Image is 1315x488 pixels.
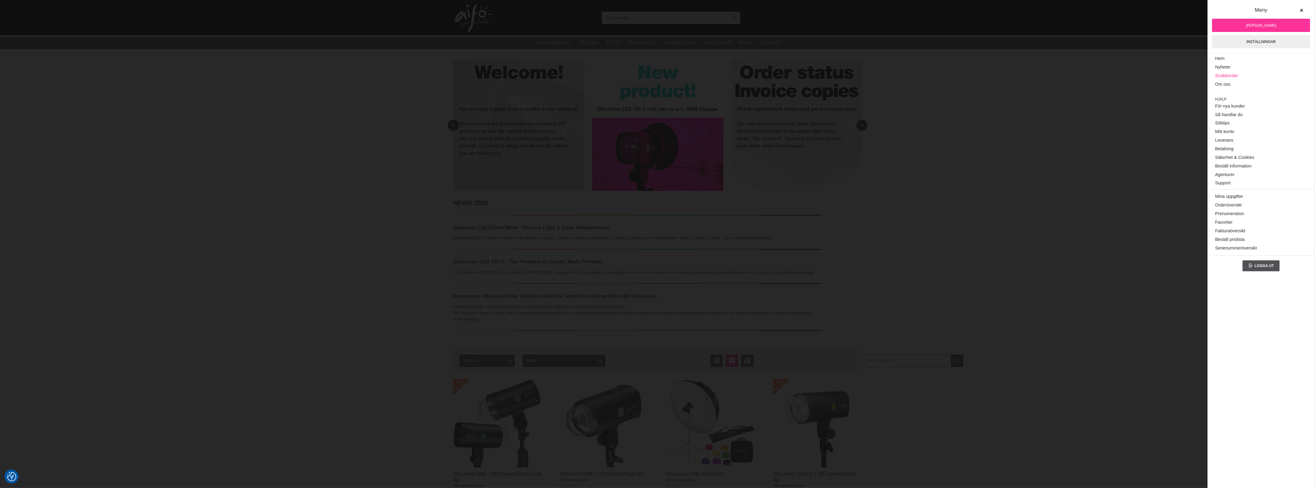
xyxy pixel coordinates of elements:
[455,5,492,32] img: logo.png
[453,259,604,265] strong: Elinchrom LED 100 C - The Freedom to Create, Made Portable.
[453,60,585,191] img: Annons:RET001 banner-resel-welcome-bgr.jpg
[1215,162,1307,171] a: Beställ information
[1215,80,1307,89] a: Om oss
[453,215,822,216] img: NEWS!
[1215,54,1307,63] a: Hem
[1215,201,1307,210] a: Orderöversikt
[1215,72,1307,80] a: Snabborder
[665,39,696,47] a: Workflow
[560,471,644,477] a: Elinchrom ONE | Off Camera Flash Kit
[579,39,598,47] a: Studio
[1215,192,1307,201] a: Mina uppgifter
[1215,63,1307,72] a: Nyheter
[453,471,542,482] a: Elinchrom ONE | Off Camera Flash Dual Kit
[1212,35,1310,48] a: Inställningar
[1217,6,1305,19] div: Meny
[856,120,867,131] button: Next
[726,355,738,367] a: Fönstervisning
[1215,171,1307,179] a: Agenturer
[453,293,657,299] strong: Experience Ultra-Fast Data Transfers with the TetherPro Optima 10G USB Cable Line
[453,484,483,488] span: Off-Camera Flash
[761,39,781,47] a: Outlet
[1254,264,1274,268] span: Logga ut
[453,283,822,284] img: NEWS!
[739,39,753,47] a: Hyra
[864,355,963,367] input: Sök i artikellista ...
[1246,23,1276,28] span: [PERSON_NAME]
[1215,179,1307,187] a: Support
[667,483,683,488] span: EL-20933
[1215,235,1307,244] a: Beställ prislista
[1243,260,1280,271] a: Logga ut
[773,484,803,488] span: Off-Camera Flash
[453,199,822,207] h2: NEWS 2025
[453,304,822,323] p: Experience faster, more reliable image transfers with the TetherPro Optima 10G USB Cable Line. Th...
[534,39,571,47] a: Varumärken
[1215,119,1307,128] a: Söktips
[951,355,963,367] a: Filtrera
[606,39,620,47] a: Foto
[522,355,605,367] div: Filter
[460,355,515,367] span: Sortera
[560,379,648,468] img: Elinchrom ONE | Off Camera Flash Kit
[773,471,856,482] a: Elinchrom THREE | Off Camera Flash Kit
[1215,227,1307,235] a: Fakturaöversikt
[1215,128,1307,136] a: Mitt konto
[1215,110,1307,119] a: Så handlar du
[741,355,753,367] a: Utökad listvisning
[448,120,459,131] button: Previous
[704,39,731,47] a: Discover
[602,13,729,22] input: Sök produkter ...
[453,225,609,230] strong: Datacolor LightColor Meter - Precise Light & Color Measurement
[453,235,822,242] p: Meters both light & color temperature for greater accuracy. Measures all types of lighting, inclu...
[667,379,755,468] img: Elinchrom ONE Portrait Kit
[773,379,862,468] img: Elinchrom THREE | Off Camera Flash Kit
[1215,218,1307,227] a: Favoriter
[1215,136,1307,145] a: Leverans
[7,472,16,481] img: Revisit consent button
[1215,244,1307,252] a: Serienummeröversikt
[667,478,696,482] span: Off-Camera Flash
[710,355,723,367] a: Listvisning
[1215,102,1307,111] a: För nya kunder
[592,60,723,191] img: Annons:RET008 banner-resel-new-LED100C.jpg
[1215,153,1307,162] a: Säkerhet & Cookies
[1215,145,1307,153] a: Betalning
[1215,96,1307,102] span: Hjälp
[628,39,657,47] a: Pro Video
[667,471,725,477] a: Elinchrom ONE Portrait Kit
[560,478,589,482] span: Off-Camera Flash
[1215,210,1307,218] a: Prenumeration
[453,270,822,276] p: The Elinchrom LED 100 C is a powerful 100W LED light, designed for photographers, videographers, ...
[453,330,822,331] img: NEWS!
[453,379,542,468] img: Elinchrom ONE | Off Camera Flash Dual Kit
[7,471,16,482] button: Samtyckesinställningar
[560,483,576,488] span: EL-20932
[731,60,862,191] img: Annons:RET003 banner-resel-account-bgr.jpg
[453,249,822,250] img: NEWS!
